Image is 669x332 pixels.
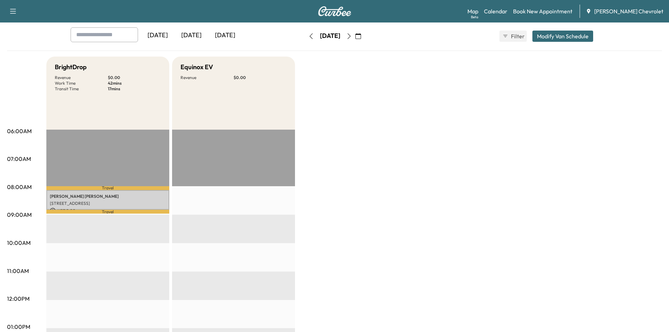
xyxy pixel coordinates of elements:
[513,7,572,15] a: Book New Appointment
[175,27,208,44] div: [DATE]
[108,80,161,86] p: 42 mins
[7,294,29,303] p: 12:00PM
[50,208,166,214] p: USD 0.00
[55,62,87,72] h5: BrightDrop
[7,183,32,191] p: 08:00AM
[181,75,234,80] p: Revenue
[511,32,524,40] span: Filter
[55,86,108,92] p: Transit Time
[467,7,478,15] a: MapBeta
[55,75,108,80] p: Revenue
[7,239,31,247] p: 10:00AM
[46,210,169,214] p: Travel
[108,75,161,80] p: $ 0.00
[46,186,169,190] p: Travel
[532,31,593,42] button: Modify Van Schedule
[7,210,32,219] p: 09:00AM
[471,14,478,20] div: Beta
[7,155,31,163] p: 07:00AM
[484,7,507,15] a: Calendar
[7,127,32,135] p: 06:00AM
[318,6,352,16] img: Curbee Logo
[181,62,213,72] h5: Equinox EV
[208,27,242,44] div: [DATE]
[108,86,161,92] p: 17 mins
[50,194,166,199] p: [PERSON_NAME] [PERSON_NAME]
[499,31,527,42] button: Filter
[7,267,29,275] p: 11:00AM
[141,27,175,44] div: [DATE]
[50,201,166,206] p: [STREET_ADDRESS]
[320,32,340,40] div: [DATE]
[7,323,30,331] p: 01:00PM
[594,7,663,15] span: [PERSON_NAME] Chevrolet
[234,75,287,80] p: $ 0.00
[55,80,108,86] p: Work Time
